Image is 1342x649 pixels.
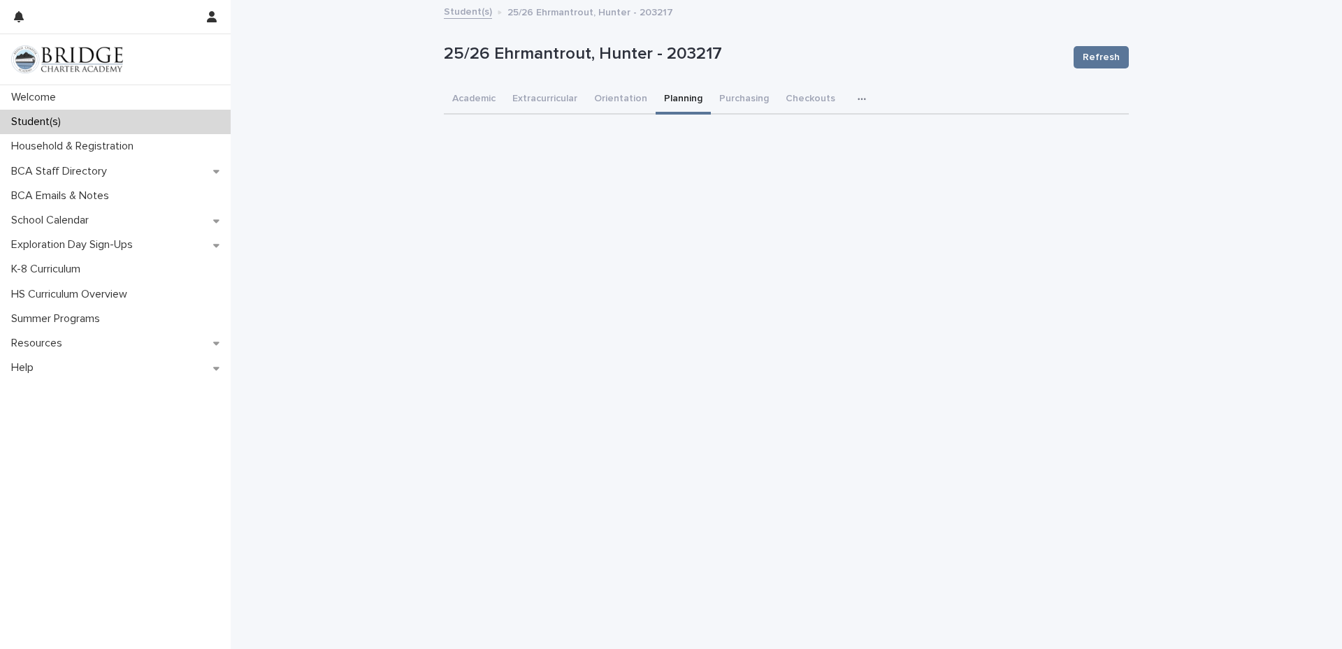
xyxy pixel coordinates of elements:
button: Academic [444,85,504,115]
a: Student(s) [444,3,492,19]
span: Refresh [1083,50,1120,64]
button: Purchasing [711,85,777,115]
p: HS Curriculum Overview [6,288,138,301]
p: Exploration Day Sign-Ups [6,238,144,251]
p: Help [6,361,45,374]
p: Welcome [6,91,67,104]
p: BCA Emails & Notes [6,189,120,203]
button: Refresh [1074,46,1129,68]
p: Summer Programs [6,312,111,326]
p: 25/26 Ehrmantrout, Hunter - 203217 [444,44,1062,64]
p: Resources [6,337,73,350]
p: Student(s) [6,115,72,129]
button: Checkouts [777,85,844,115]
button: Orientation [586,85,656,115]
button: Planning [656,85,711,115]
p: BCA Staff Directory [6,165,118,178]
p: K-8 Curriculum [6,263,92,276]
p: Household & Registration [6,140,145,153]
img: V1C1m3IdTEidaUdm9Hs0 [11,45,123,73]
button: Extracurricular [504,85,586,115]
p: 25/26 Ehrmantrout, Hunter - 203217 [507,3,673,19]
p: School Calendar [6,214,100,227]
